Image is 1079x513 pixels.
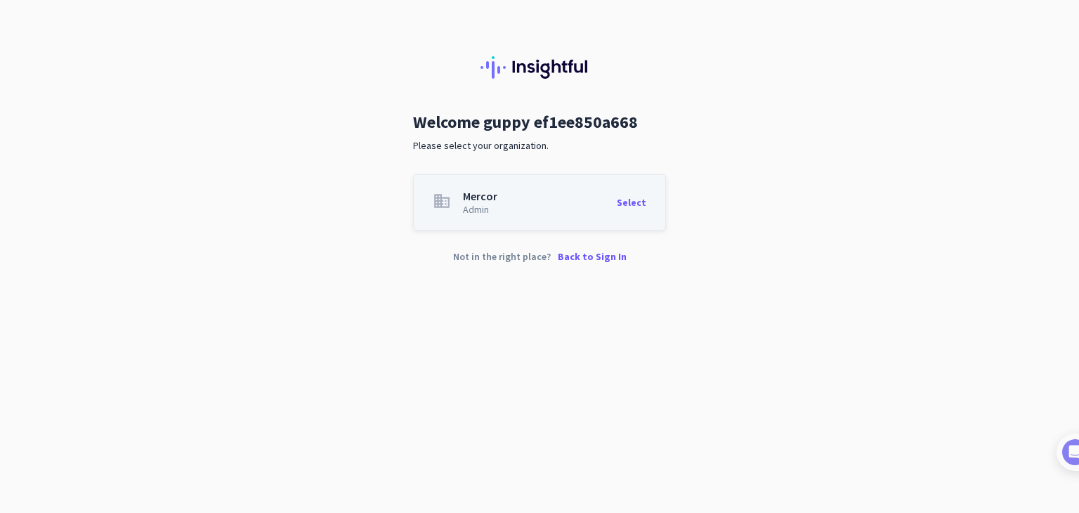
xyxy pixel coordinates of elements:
div: Select [617,190,646,214]
p: Please select your organization. [413,139,666,152]
img: Insightful [480,56,599,79]
span: business [433,192,451,210]
div: Admin [463,204,497,214]
p: Back to Sign In [558,252,627,261]
h2: Welcome guppy ef1ee850a668 [413,114,666,131]
div: Mercor [463,190,497,202]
